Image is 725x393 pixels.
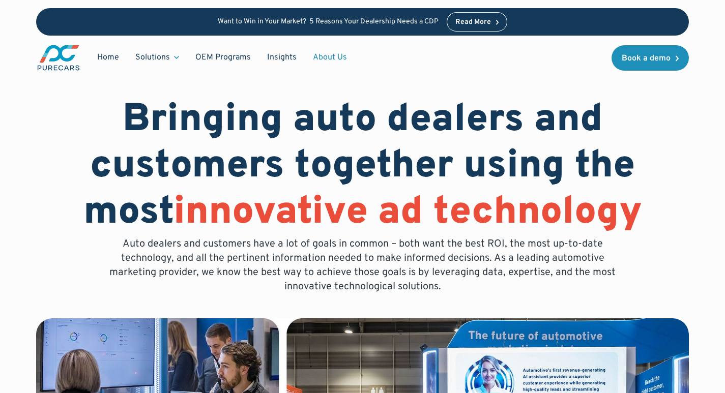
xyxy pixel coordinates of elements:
[127,48,187,67] div: Solutions
[455,19,491,26] div: Read More
[173,189,642,237] span: innovative ad technology
[36,44,81,72] img: purecars logo
[36,44,81,72] a: main
[36,98,689,237] h1: Bringing auto dealers and customers together using the most
[102,237,623,294] p: Auto dealers and customers have a lot of goals in common – both want the best ROI, the most up-to...
[89,48,127,67] a: Home
[259,48,305,67] a: Insights
[612,45,689,71] a: Book a demo
[218,18,439,26] p: Want to Win in Your Market? 5 Reasons Your Dealership Needs a CDP
[187,48,259,67] a: OEM Programs
[622,54,671,63] div: Book a demo
[447,12,508,32] a: Read More
[305,48,355,67] a: About Us
[135,52,170,63] div: Solutions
